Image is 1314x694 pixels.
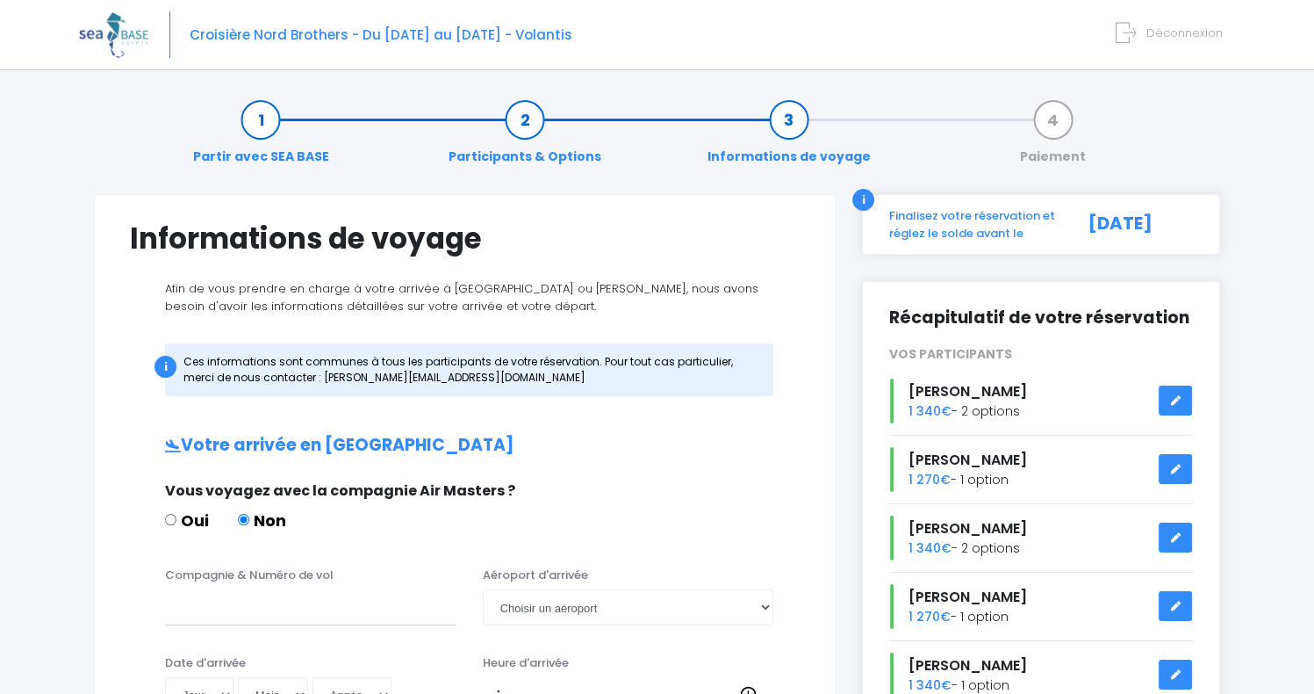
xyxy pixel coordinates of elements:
[483,567,588,584] label: Aéroport d'arrivée
[190,25,572,44] span: Croisière Nord Brothers - Du [DATE] au [DATE] - Volantis
[908,608,951,625] span: 1 270€
[876,345,1206,364] div: VOS PARTICIPANTS
[154,356,176,378] div: i
[908,450,1027,470] span: [PERSON_NAME]
[165,343,773,396] div: Ces informations sont communes à tous les participants de votre réservation. Pour tout cas partic...
[876,207,1068,242] div: Finalisez votre réservation et réglez le solde avant le
[908,587,1027,607] span: [PERSON_NAME]
[876,516,1206,560] div: - 2 options
[876,584,1206,629] div: - 1 option
[876,447,1206,492] div: - 1 option
[165,654,246,672] label: Date d'arrivée
[165,509,209,532] label: Oui
[165,481,515,501] span: Vous voyagez avec la compagnie Air Masters ?
[908,539,951,557] span: 1 340€
[852,189,874,211] div: i
[1011,111,1095,166] a: Paiement
[908,655,1027,676] span: [PERSON_NAME]
[130,221,800,256] h1: Informations de voyage
[1146,25,1223,41] span: Déconnexion
[908,518,1027,539] span: [PERSON_NAME]
[238,514,249,525] input: Non
[130,436,800,456] h2: Votre arrivée en [GEOGRAPHIC_DATA]
[440,111,610,166] a: Participants & Options
[908,381,1027,401] span: [PERSON_NAME]
[876,379,1206,423] div: - 2 options
[165,514,176,525] input: Oui
[908,471,951,488] span: 1 270€
[165,567,334,584] label: Compagnie & Numéro de vol
[889,308,1193,329] h2: Récapitulatif de votre réservation
[699,111,880,166] a: Informations de voyage
[130,280,800,314] p: Afin de vous prendre en charge à votre arrivée à [GEOGRAPHIC_DATA] ou [PERSON_NAME], nous avons b...
[238,509,286,532] label: Non
[908,402,951,420] span: 1 340€
[483,654,569,672] label: Heure d'arrivée
[908,676,951,694] span: 1 340€
[184,111,338,166] a: Partir avec SEA BASE
[1068,207,1206,242] div: [DATE]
